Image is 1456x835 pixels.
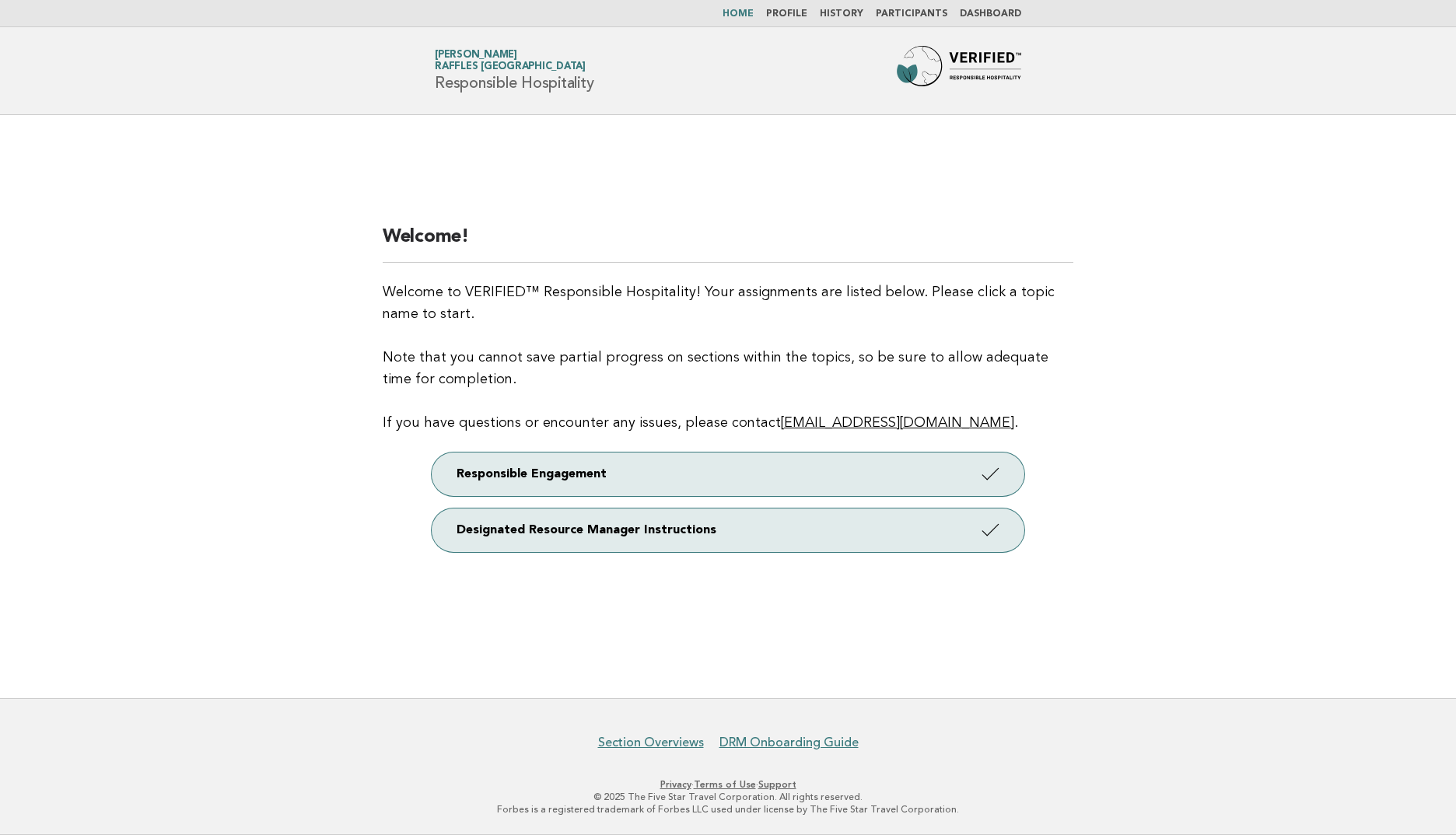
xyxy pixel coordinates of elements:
a: Responsible Engagement [432,452,1024,496]
a: DRM Onboarding Guide [719,735,859,750]
a: History [820,9,863,19]
a: [EMAIL_ADDRESS][DOMAIN_NAME] [781,416,1014,430]
a: Profile [766,9,807,19]
p: © 2025 The Five Star Travel Corporation. All rights reserved. [252,791,1204,803]
a: Terms of Use [694,779,756,790]
a: Participants [876,9,947,19]
p: Welcome to VERIFIED™ Responsible Hospitality! Your assignments are listed below. Please click a t... [383,281,1073,434]
a: Home [723,9,754,19]
h2: Welcome! [383,225,1073,263]
a: Section Overviews [598,735,704,750]
span: Raffles [GEOGRAPHIC_DATA] [435,62,586,72]
p: · · [252,778,1204,791]
a: Support [758,779,796,790]
img: Forbes Travel Guide [897,46,1021,96]
p: Forbes is a registered trademark of Forbes LLC used under license by The Five Star Travel Corpora... [252,803,1204,816]
a: [PERSON_NAME]Raffles [GEOGRAPHIC_DATA] [435,50,586,72]
a: Designated Resource Manager Instructions [432,508,1024,552]
a: Dashboard [960,9,1021,19]
h1: Responsible Hospitality [435,51,593,91]
a: Privacy [660,779,691,790]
